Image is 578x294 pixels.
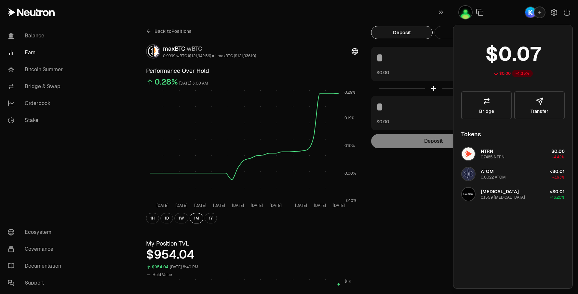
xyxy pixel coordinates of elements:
[156,203,168,208] tspan: [DATE]
[525,7,536,18] img: Keplr
[344,171,356,176] tspan: 0.00%
[194,203,206,208] tspan: [DATE]
[550,195,565,200] span: +16.20%
[175,203,187,208] tspan: [DATE]
[153,272,172,277] span: Hold Value
[160,213,173,223] button: 1D
[344,115,355,121] tspan: 0.19%
[481,175,506,180] div: 0.0022 ATOM
[344,198,356,203] tspan: -0.10%
[146,26,192,36] a: Back toPositions
[552,175,565,180] span: -3.93%
[155,28,192,34] span: Back to Positions
[481,195,525,200] div: 0.1559 [MEDICAL_DATA]
[3,258,70,274] a: Documentation
[344,90,356,95] tspan: 0.29%
[170,263,198,271] div: [DATE] 8:40 PM
[295,203,307,208] tspan: [DATE]
[376,118,389,125] button: $0.00
[332,203,344,208] tspan: [DATE]
[3,241,70,258] a: Governance
[155,77,178,87] div: 0.28%
[525,7,545,18] button: Keplr
[146,248,358,261] div: $954.04
[232,203,244,208] tspan: [DATE]
[146,239,358,248] h3: My Position TVL
[344,143,355,148] tspan: 0.10%
[481,168,494,174] span: ATOM
[462,167,475,180] img: ATOM Logo
[146,66,358,75] h3: Performance Over Hold
[550,189,565,194] span: <$0.01
[213,203,225,208] tspan: [DATE]
[481,154,504,160] div: 0.7485 NTRN
[146,213,159,223] button: 1H
[457,164,569,184] button: ATOM LogoATOM0.0022 ATOM<$0.01-3.93%
[457,184,569,204] button: AUTISM Logo[MEDICAL_DATA]0.1559 [MEDICAL_DATA]<$0.01+16.20%
[457,144,569,164] button: NTRN LogoNTRN0.7485 NTRN$0.06-4.42%
[3,44,70,61] a: Earn
[163,53,256,59] div: 0.9999 wBTC ($121,942.59) = 1 maxBTC ($121,936.10)
[461,91,512,119] a: Bridge
[3,27,70,44] a: Balance
[179,80,208,87] div: [DATE] 3:00 AM
[187,45,202,52] span: wBTC
[552,154,565,160] span: -4.42%
[550,168,565,174] span: <$0.01
[3,274,70,291] a: Support
[376,69,389,76] button: $0.00
[481,148,493,154] span: NTRN
[3,95,70,112] a: Orderbook
[3,61,70,78] a: Bitcoin Summer
[531,109,548,114] span: Transfer
[270,203,282,208] tspan: [DATE]
[462,147,475,160] img: NTRN Logo
[514,91,565,119] button: Transfer
[499,71,511,76] div: $0.00
[459,6,472,19] img: Cosmos
[458,5,473,20] button: Cosmos
[205,213,217,223] button: 1Y
[551,148,565,154] span: $0.06
[462,188,475,201] img: AUTISM Logo
[371,26,433,39] button: Deposit
[3,112,70,129] a: Stake
[3,224,70,241] a: Ecosystem
[147,45,153,58] img: maxBTC Logo
[3,78,70,95] a: Bridge & Swap
[344,279,351,284] tspan: $1K
[174,213,188,223] button: 1W
[481,189,519,194] span: [MEDICAL_DATA]
[152,263,168,271] div: $954.04
[479,109,494,114] span: Bridge
[154,45,160,58] img: wBTC Logo
[163,44,256,53] div: maxBTC
[314,203,326,208] tspan: [DATE]
[190,213,203,223] button: 1M
[435,26,496,39] button: Withdraw
[251,203,263,208] tspan: [DATE]
[461,130,481,139] div: Tokens
[512,70,533,77] div: -4.35%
